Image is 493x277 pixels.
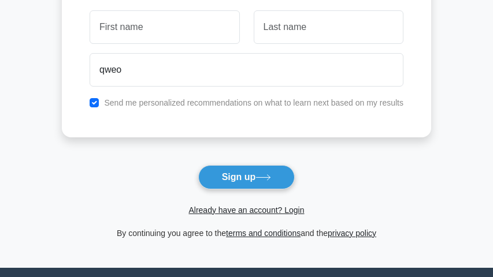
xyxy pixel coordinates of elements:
a: privacy policy [328,229,376,238]
div: By continuing you agree to the and the [55,226,438,240]
input: Email [90,53,403,87]
a: Already have an account? Login [188,205,304,215]
input: First name [90,10,239,44]
input: Last name [254,10,403,44]
a: terms and conditions [226,229,301,238]
button: Sign up [198,165,295,189]
label: Send me personalized recommendations on what to learn next based on my results [104,98,403,107]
